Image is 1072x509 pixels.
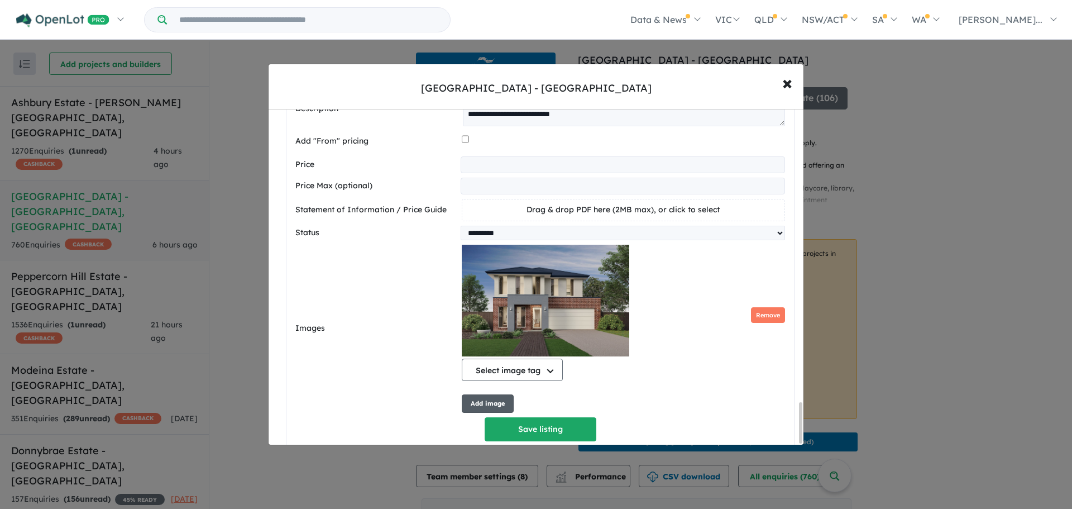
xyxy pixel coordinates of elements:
label: Price Max (optional) [295,179,456,193]
button: Save listing [485,417,596,441]
img: Z [462,245,629,356]
button: Remove [751,307,785,324]
label: Status [295,226,456,240]
div: [GEOGRAPHIC_DATA] - [GEOGRAPHIC_DATA] [421,81,652,96]
label: Statement of Information / Price Guide [295,203,457,217]
label: Images [295,322,457,335]
span: [PERSON_NAME]... [959,14,1042,25]
button: Add image [462,394,514,413]
button: Select image tag [462,359,563,381]
label: Price [295,158,456,172]
input: Try estate name, suburb, builder or developer [169,8,448,32]
span: Drag & drop PDF here (2MB max), or click to select [527,204,720,215]
img: Openlot PRO Logo White [16,13,109,27]
span: × [782,70,792,94]
label: Add "From" pricing [295,135,457,148]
